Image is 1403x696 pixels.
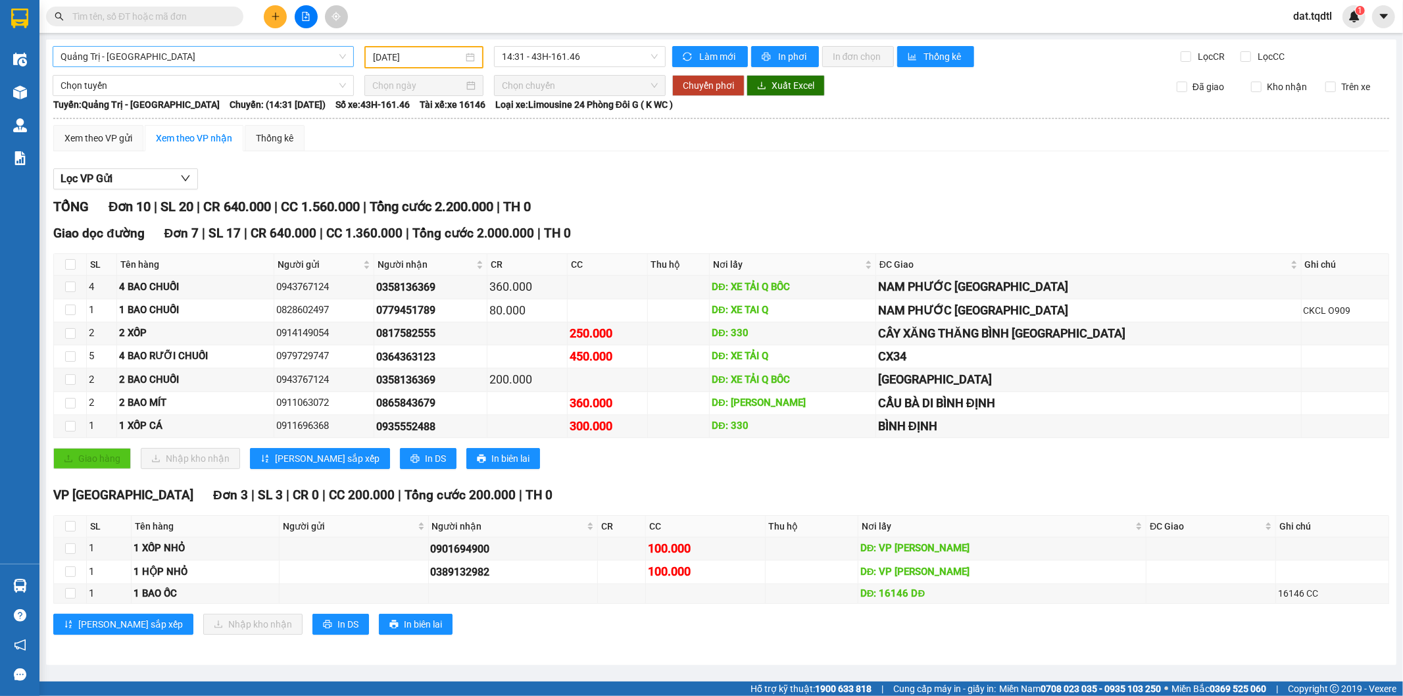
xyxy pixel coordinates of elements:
[405,487,516,503] span: Tổng cước 200.000
[53,226,145,241] span: Giao dọc đường
[276,395,372,411] div: 0911063072
[491,451,529,466] span: In biên lai
[672,46,748,67] button: syncLàm mới
[570,347,645,366] div: 450.000
[1164,686,1168,691] span: ⚪️
[264,5,287,28] button: plus
[860,564,1145,580] div: DĐ: VP [PERSON_NAME]
[1356,6,1365,15] sup: 1
[61,170,112,187] span: Lọc VP Gửi
[406,226,409,241] span: |
[1372,5,1395,28] button: caret-down
[1278,586,1387,601] div: 16146 CC
[1041,684,1161,694] strong: 0708 023 035 - 0935 103 250
[72,9,228,24] input: Tìm tên, số ĐT hoặc mã đơn
[404,617,442,632] span: In biên lai
[712,372,874,388] div: DĐ: XE TẢI Q BỐC
[13,579,27,593] img: warehouse-icon
[134,586,276,602] div: 1 BAO ỐC
[87,254,117,276] th: SL
[230,97,326,112] span: Chuyến: (14:31 [DATE])
[276,418,372,434] div: 0911696368
[295,5,318,28] button: file-add
[312,614,369,635] button: printerIn DS
[712,418,874,434] div: DĐ: 330
[751,682,872,696] span: Hỗ trợ kỹ thuật:
[893,682,996,696] span: Cung cấp máy in - giấy in:
[278,257,360,272] span: Người gửi
[89,303,114,318] div: 1
[209,226,241,241] span: SL 17
[1304,303,1387,318] div: CKCL O909
[431,541,595,557] div: 0901694900
[325,5,348,28] button: aim
[712,395,874,411] div: DĐ: [PERSON_NAME]
[276,326,372,341] div: 0914149054
[1358,6,1362,15] span: 1
[544,226,571,241] span: TH 0
[1378,11,1390,22] span: caret-down
[699,49,737,64] span: Làm mới
[648,254,710,276] th: Thu hộ
[762,52,773,62] span: printer
[1283,8,1342,24] span: dat.tqdtl
[1262,80,1312,94] span: Kho nhận
[878,301,1299,320] div: NAM PHƯỚC [GEOGRAPHIC_DATA]
[751,46,819,67] button: printerIn phơi
[78,617,183,632] span: [PERSON_NAME] sắp xếp
[712,349,874,364] div: DĐ: XE TẢI Q
[322,487,326,503] span: |
[878,370,1299,389] div: [GEOGRAPHIC_DATA]
[646,516,766,537] th: CC
[410,454,420,464] span: printer
[64,131,132,145] div: Xem theo VP gửi
[398,487,401,503] span: |
[11,9,28,28] img: logo-vxr
[274,199,278,214] span: |
[908,52,919,62] span: bar-chart
[14,668,26,681] span: message
[275,451,380,466] span: [PERSON_NAME] sắp xếp
[164,226,199,241] span: Đơn 7
[134,541,276,557] div: 1 XỐP NHỎ
[860,541,1145,557] div: DĐ: VP [PERSON_NAME]
[326,226,403,241] span: CC 1.360.000
[376,372,485,388] div: 0358136369
[878,394,1299,412] div: CẦU BÀ DI BÌNH ĐỊNH
[497,199,500,214] span: |
[89,395,114,411] div: 2
[332,12,341,21] span: aim
[683,52,694,62] span: sync
[648,539,763,558] div: 100.000
[276,372,372,388] div: 0943767124
[502,47,657,66] span: 14:31 - 43H-161.46
[276,280,372,295] div: 0943767124
[156,131,232,145] div: Xem theo VP nhận
[329,487,395,503] span: CC 200.000
[1330,684,1339,693] span: copyright
[815,684,872,694] strong: 1900 633 818
[372,78,464,93] input: Chọn ngày
[271,12,280,21] span: plus
[376,395,485,411] div: 0865843679
[412,226,534,241] span: Tổng cước 2.000.000
[376,418,485,435] div: 0935552488
[537,226,541,241] span: |
[897,46,974,67] button: bar-chartThống kê
[598,516,646,537] th: CR
[203,614,303,635] button: downloadNhập kho nhận
[53,199,89,214] span: TỔNG
[13,118,27,132] img: warehouse-icon
[119,418,272,434] div: 1 XỐP CÁ
[154,199,157,214] span: |
[999,682,1161,696] span: Miền Nam
[1193,49,1227,64] span: Lọc CR
[119,280,272,295] div: 4 BAO CHUỐI
[53,487,193,503] span: VP [GEOGRAPHIC_DATA]
[502,76,657,95] span: Chọn chuyến
[1253,49,1287,64] span: Lọc CC
[376,349,485,365] div: 0364363123
[379,614,453,635] button: printerIn biên lai
[370,199,493,214] span: Tổng cước 2.200.000
[89,586,129,602] div: 1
